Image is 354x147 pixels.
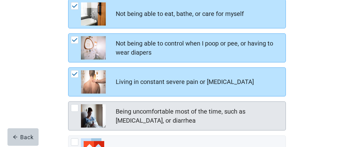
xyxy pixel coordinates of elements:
[68,101,286,130] div: Being uncomfortable most of the time, such as nausea, vomiting, or diarrhea, checkbox, not checked
[116,77,254,86] div: Living in constant severe pain or [MEDICAL_DATA]
[7,128,39,146] button: arrow-leftBack
[116,9,244,18] div: Not being able to eat, bathe, or care for myself
[116,107,282,125] div: Being uncomfortable most of the time, such as [MEDICAL_DATA], or diarrhea
[68,33,286,62] div: Not being able to control when I poop or pee, or having to wear diapers, checkbox, checked
[13,134,34,140] div: Back
[13,135,18,140] span: arrow-left
[68,67,286,96] div: Living in constant severe pain or shortness of breath, checkbox, checked
[116,39,282,57] div: Not being able to control when I poop or pee, or having to wear diapers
